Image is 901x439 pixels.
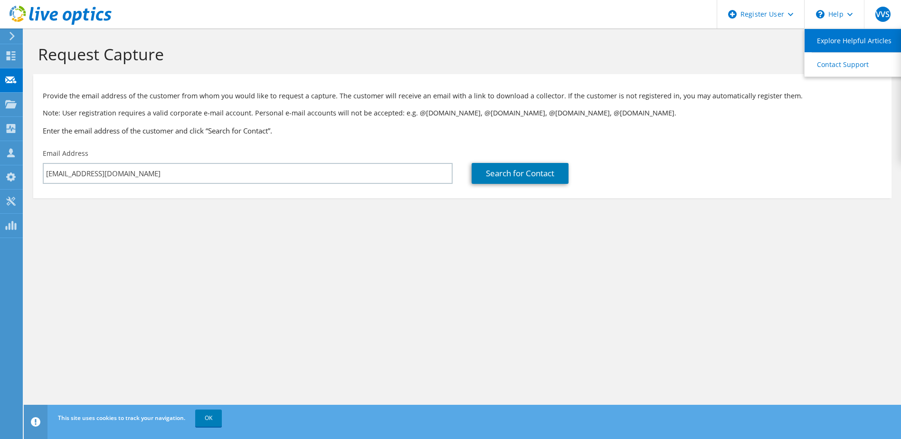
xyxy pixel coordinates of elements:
span: VVS [875,7,891,22]
h1: Request Capture [38,44,882,64]
svg: \n [816,10,825,19]
p: Note: User registration requires a valid corporate e-mail account. Personal e-mail accounts will ... [43,108,882,118]
p: Provide the email address of the customer from whom you would like to request a capture. The cust... [43,91,882,101]
h3: Enter the email address of the customer and click “Search for Contact”. [43,125,882,136]
label: Email Address [43,149,88,158]
span: This site uses cookies to track your navigation. [58,414,185,422]
a: OK [195,410,222,427]
a: Search for Contact [472,163,569,184]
